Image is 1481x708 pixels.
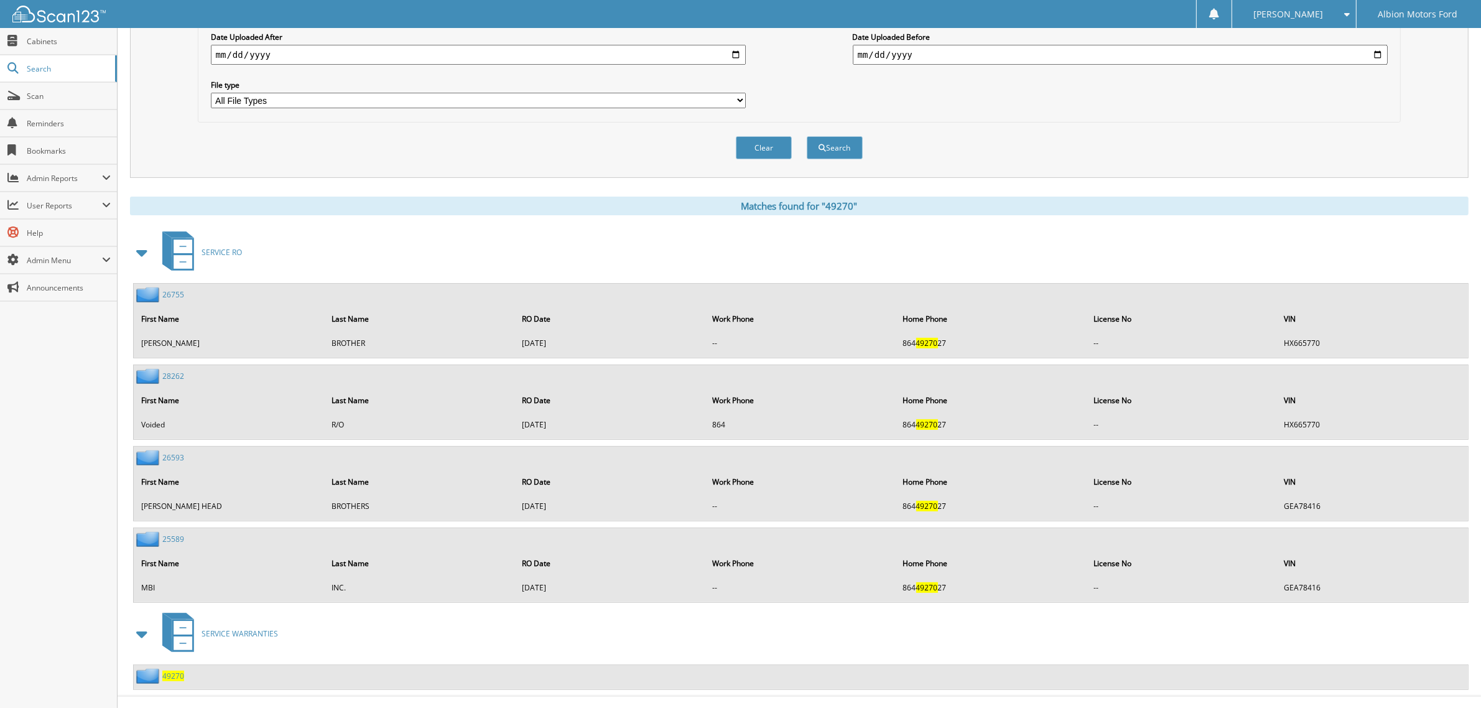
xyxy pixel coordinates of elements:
[706,414,895,435] td: 864
[1278,577,1467,598] td: GEA78416
[516,496,705,516] td: [DATE]
[211,80,746,90] label: File type
[1378,11,1457,18] span: Albion Motors Ford
[516,551,705,576] th: RO Date
[135,496,324,516] td: [PERSON_NAME] HEAD
[916,582,938,593] span: 49270
[162,371,184,381] a: 28262
[27,63,109,74] span: Search
[897,551,1086,576] th: Home Phone
[27,36,111,47] span: Cabinets
[706,469,895,495] th: Work Phone
[12,6,106,22] img: scan123-logo-white.svg
[135,306,324,332] th: First Name
[202,628,278,639] span: SERVICE WARRANTIES
[736,136,792,159] button: Clear
[916,419,938,430] span: 49270
[27,146,111,156] span: Bookmarks
[211,32,746,42] label: Date Uploaded After
[916,501,938,511] span: 49270
[516,414,705,435] td: [DATE]
[130,197,1469,215] div: Matches found for "49270"
[516,388,705,413] th: RO Date
[135,469,324,495] th: First Name
[136,287,162,302] img: folder2.png
[1087,469,1276,495] th: License No
[162,534,184,544] a: 25589
[135,577,324,598] td: MBI
[325,333,514,353] td: BROTHER
[1087,333,1276,353] td: --
[325,306,514,332] th: Last Name
[1087,306,1276,332] th: License No
[897,577,1086,598] td: 864 27
[325,496,514,516] td: BROTHERS
[897,388,1086,413] th: Home Phone
[135,333,324,353] td: [PERSON_NAME]
[1087,496,1276,516] td: --
[1278,333,1467,353] td: HX665770
[1278,306,1467,332] th: VIN
[1419,648,1481,708] iframe: Chat Widget
[325,551,514,576] th: Last Name
[516,306,705,332] th: RO Date
[135,414,324,435] td: Voided
[897,469,1086,495] th: Home Phone
[706,496,895,516] td: --
[27,91,111,101] span: Scan
[155,228,242,277] a: SERVICE RO
[897,306,1086,332] th: Home Phone
[135,551,324,576] th: First Name
[853,45,1388,65] input: end
[325,577,514,598] td: INC.
[325,414,514,435] td: R/O
[807,136,863,159] button: Search
[706,388,895,413] th: Work Phone
[516,469,705,495] th: RO Date
[325,469,514,495] th: Last Name
[706,551,895,576] th: Work Phone
[1087,551,1276,576] th: License No
[27,228,111,238] span: Help
[1278,414,1467,435] td: HX665770
[135,388,324,413] th: First Name
[27,282,111,293] span: Announcements
[1278,551,1467,576] th: VIN
[516,333,705,353] td: [DATE]
[136,368,162,384] img: folder2.png
[1087,388,1276,413] th: License No
[162,452,184,463] a: 26593
[27,255,102,266] span: Admin Menu
[1253,11,1323,18] span: [PERSON_NAME]
[1278,469,1467,495] th: VIN
[897,333,1086,353] td: 864 27
[136,450,162,465] img: folder2.png
[136,668,162,684] img: folder2.png
[162,289,184,300] a: 26755
[897,496,1086,516] td: 864 27
[325,388,514,413] th: Last Name
[1087,577,1276,598] td: --
[1278,496,1467,516] td: GEA78416
[27,173,102,184] span: Admin Reports
[706,333,895,353] td: --
[162,671,184,681] a: 49270
[706,577,895,598] td: --
[853,32,1388,42] label: Date Uploaded Before
[155,609,278,658] a: SERVICE WARRANTIES
[916,338,938,348] span: 49270
[516,577,705,598] td: [DATE]
[1087,414,1276,435] td: --
[897,414,1086,435] td: 864 27
[202,247,242,258] span: SERVICE RO
[27,200,102,211] span: User Reports
[706,306,895,332] th: Work Phone
[136,531,162,547] img: folder2.png
[27,118,111,129] span: Reminders
[211,45,746,65] input: start
[1278,388,1467,413] th: VIN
